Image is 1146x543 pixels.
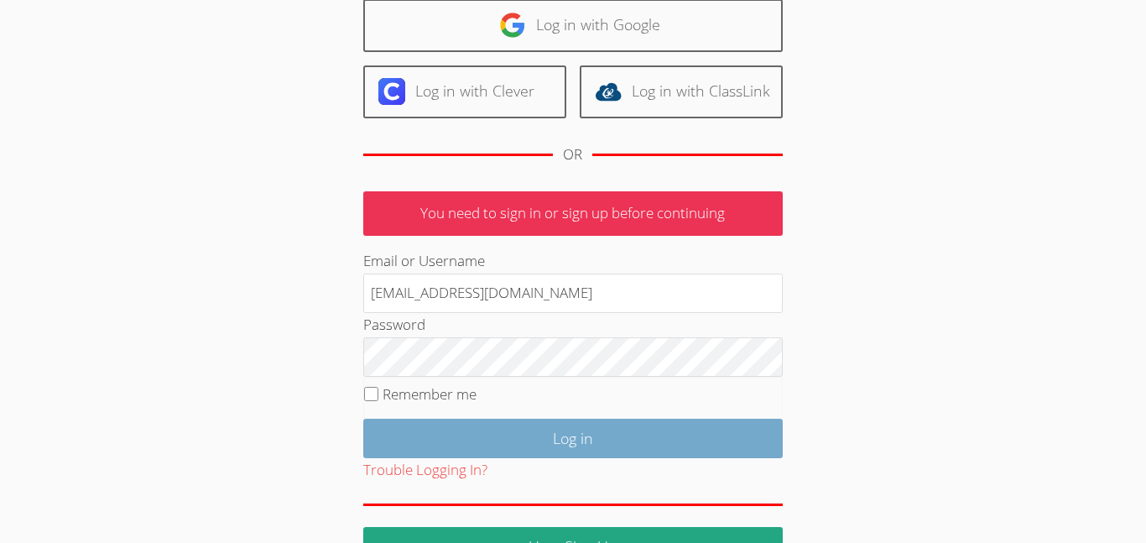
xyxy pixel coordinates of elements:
img: classlink-logo-d6bb404cc1216ec64c9a2012d9dc4662098be43eaf13dc465df04b49fa7ab582.svg [595,78,622,105]
div: OR [563,143,582,167]
button: Trouble Logging In? [363,458,487,483]
img: clever-logo-6eab21bc6e7a338710f1a6ff85c0baf02591cd810cc4098c63d3a4b26e2feb20.svg [378,78,405,105]
label: Email or Username [363,251,485,270]
a: Log in with Clever [363,65,566,118]
input: Log in [363,419,783,458]
label: Password [363,315,425,334]
p: You need to sign in or sign up before continuing [363,191,783,236]
a: Log in with ClassLink [580,65,783,118]
label: Remember me [383,384,477,404]
img: google-logo-50288ca7cdecda66e5e0955fdab243c47b7ad437acaf1139b6f446037453330a.svg [499,12,526,39]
